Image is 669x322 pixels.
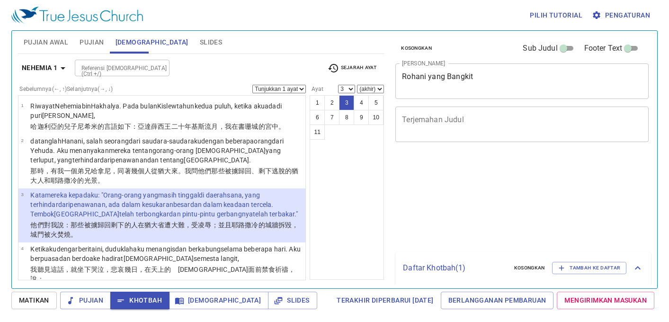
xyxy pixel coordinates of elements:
wh1697: Nehemia [30,102,281,119]
button: 1 [310,95,325,110]
wh7604: di daerah [30,191,298,218]
wh5166: 的言語 [98,123,285,130]
wh6555: dan pintu-pintu gerbangnya [169,210,298,218]
wh3064: 和耶路撒冷 [44,177,104,184]
button: 3 [339,95,354,110]
wh559: ：那些被擄 [30,221,298,238]
wh784: 焚燒 [57,231,77,238]
a: Mengirimkan Masukan [557,292,654,309]
span: Khotbah [118,295,162,306]
wh7604: 的人在猶大省 [30,221,298,238]
button: 11 [310,125,325,140]
button: 6 [310,110,325,125]
wh3389: . [249,156,251,164]
wh3063: . Aku menanyakan [30,147,281,164]
wh3341: ." [294,210,298,218]
p: Kata [30,190,303,219]
wh7800: , [94,112,95,119]
wh2446: . Pada bulan [30,102,281,119]
button: 4 [354,95,369,110]
p: 哈迦利亞 [30,122,303,131]
span: [DEMOGRAPHIC_DATA] [177,295,261,306]
wh251: dengan beberapa [30,137,283,164]
span: 2 [21,138,23,143]
button: Sejarah Ayat [322,61,382,75]
span: Pujian [68,295,103,306]
span: Berlangganan Pembaruan [448,295,546,306]
p: 那時，有我一個 [30,166,303,185]
wh834: terhindar [72,156,251,164]
b: Nehemia 1 [22,62,58,74]
wh2446: 的兒子 [57,123,285,130]
span: Sejarah Ayat [328,63,376,74]
span: Pengaturan [594,9,650,21]
wh7800: 的宮中 [259,123,285,130]
button: Pilih tutorial [526,7,586,24]
span: Pujian Awal [24,36,68,48]
span: [DEMOGRAPHIC_DATA] [116,36,188,48]
button: 2 [324,95,339,110]
wh1697: 如下：亞達薛西王二十 [117,123,285,130]
button: Pujian [60,292,111,309]
span: Matikan [19,295,49,306]
span: Pilih tutorial [530,9,582,21]
wh5166: bin [30,102,281,119]
wh8179: 被火 [44,231,78,238]
wh2320: ，我在書珊城 [218,123,285,130]
button: Nehemia 1 [18,59,73,77]
wh8141: 基斯流 [191,123,285,130]
wh1058: ，悲哀 [30,266,295,283]
wh6242: 年 [185,123,285,130]
button: Kosongkan [395,43,437,54]
span: Kosongkan [401,44,432,53]
wh1121: Hakhalya [30,102,281,119]
wh935: Hanani [30,137,283,164]
wh8033: , yang terhindar [30,191,298,218]
button: Kosongkan [508,262,551,274]
wh582: 從猶大 [30,167,298,184]
span: Kosongkan [514,264,545,272]
div: Daftar Khotbah(1)KosongkanTambah ke Daftar [395,252,651,284]
span: Footer Text [584,43,623,54]
wh7592: mereka tentang [30,147,281,164]
a: Berlangganan Pembaruan [441,292,554,309]
button: 9 [354,110,369,125]
wh8179: telah terbakar [253,210,298,218]
button: 7 [324,110,339,125]
p: datanglah [30,136,303,165]
span: Terakhir Diperbarui [DATE] [337,295,433,306]
wh376: dari Yehuda [30,137,283,164]
button: Pengaturan [590,7,654,24]
wh4082: sana [30,191,298,218]
wh7628: dan tentang [147,156,251,164]
wh1961: kudengar [30,245,300,262]
span: 1 [21,103,23,108]
p: 我聽見 [30,265,303,284]
button: Matikan [11,292,57,309]
span: Slides [276,295,309,306]
wh56: 幾日 [30,266,295,283]
span: Mengirimkan Masukan [564,295,647,306]
wh834: masih tinggal [30,191,298,218]
wh5921: [GEOGRAPHIC_DATA] [184,156,251,164]
wh2346: [GEOGRAPHIC_DATA] [54,210,298,218]
wh251: 哈拿尼 [30,167,298,184]
p: Ketika [30,244,303,263]
span: Sub Judul [523,43,557,54]
wh7628: , ada dalam kesukaran [30,201,298,218]
wh7628: 歸回 [30,221,298,238]
wh3117: ，在天上 [30,266,295,283]
wh3389: 的光景。 [77,177,104,184]
wh1931: orang [30,137,283,164]
p: Daftar Khotbah ( 1 ) [403,262,506,274]
wh6419: ke hadirat [93,255,239,262]
iframe: from-child [392,152,599,249]
wh4480: penawanan [30,201,298,218]
span: Tambah ke Daftar [558,264,620,272]
textarea: Rohani yang Bangkit [402,72,642,90]
wh2607: ，同著幾個人 [30,167,298,184]
img: True Jesus Church [11,7,143,24]
button: Slides [268,292,317,309]
button: [DEMOGRAPHIC_DATA] [169,292,268,309]
wh1697: ，就坐下 [30,266,295,283]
